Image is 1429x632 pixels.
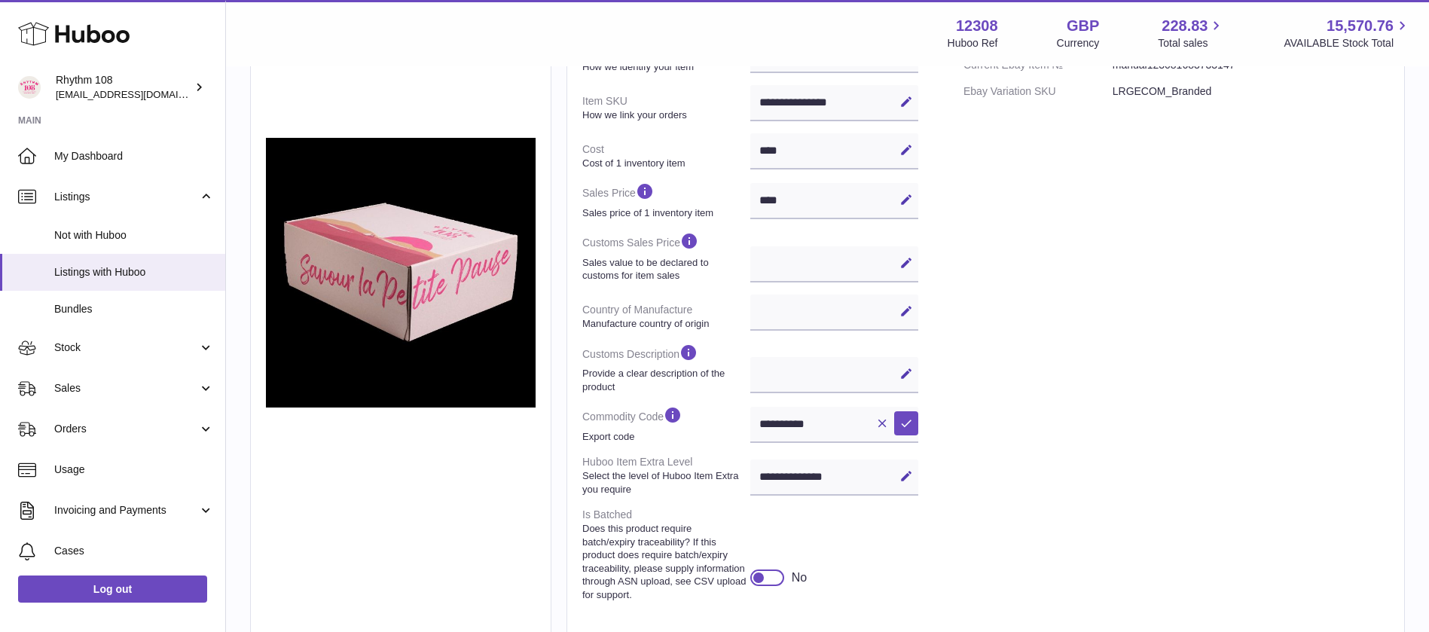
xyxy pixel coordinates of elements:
strong: 12308 [956,16,998,36]
dt: Cost [582,136,750,176]
div: Currency [1057,36,1100,50]
dt: Huboo Item Extra Level [582,449,750,502]
span: AVAILABLE Stock Total [1284,36,1411,50]
strong: Cost of 1 inventory item [582,157,747,170]
dt: Ebay Variation SKU [963,78,1113,105]
span: Cases [54,544,214,558]
span: Usage [54,463,214,477]
dt: Item SKU [582,88,750,127]
a: 15,570.76 AVAILABLE Stock Total [1284,16,1411,50]
span: [EMAIL_ADDRESS][DOMAIN_NAME] [56,88,221,100]
strong: GBP [1067,16,1099,36]
strong: Select the level of Huboo Item Extra you require [582,469,747,496]
span: Listings [54,190,198,204]
strong: Sales price of 1 inventory item [582,206,747,220]
span: My Dashboard [54,149,214,163]
strong: Export code [582,430,747,444]
strong: Sales value to be declared to customs for item sales [582,256,747,282]
div: No [792,569,807,586]
strong: Does this product require batch/expiry traceability? If this product does require batch/expiry tr... [582,522,747,601]
dt: Commodity Code [582,399,750,449]
span: Bundles [54,302,214,316]
strong: Provide a clear description of the product [582,367,747,393]
span: Stock [54,340,198,355]
span: 15,570.76 [1327,16,1394,36]
img: 123081684744870.jpg [266,138,536,408]
span: Total sales [1158,36,1225,50]
img: orders@rhythm108.com [18,76,41,99]
a: Log out [18,576,207,603]
span: 228.83 [1162,16,1208,36]
span: Sales [54,381,198,395]
strong: How we identify your item [582,60,747,74]
div: Rhythm 108 [56,73,191,102]
a: 228.83 Total sales [1158,16,1225,50]
span: Listings with Huboo [54,265,214,279]
dt: Customs Sales Price [582,225,750,288]
span: Orders [54,422,198,436]
strong: Manufacture country of origin [582,317,747,331]
span: Not with Huboo [54,228,214,243]
strong: How we link your orders [582,108,747,122]
dt: Customs Description [582,337,750,399]
dd: LRGECOM_Branded [1113,78,1389,105]
div: Huboo Ref [948,36,998,50]
dt: Is Batched [582,502,750,607]
dt: Sales Price [582,176,750,225]
span: Invoicing and Payments [54,503,198,518]
dt: Country of Manufacture [582,297,750,336]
